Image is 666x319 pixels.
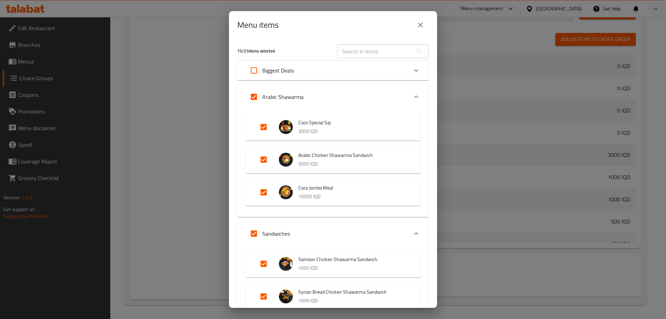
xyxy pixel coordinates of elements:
[262,66,294,75] p: Biggest Deals
[246,114,420,141] div: Expand
[279,185,293,199] img: Coco Jambo Meal
[246,146,420,173] div: Expand
[237,86,429,108] div: Expand
[298,151,407,160] span: Arabic Chicken Shawarma Sandwich
[262,93,304,101] p: Arabic Shawarma
[237,19,279,31] h2: Menu items
[412,17,429,33] button: close
[246,283,420,310] div: Expand
[298,118,407,127] span: Coco Special Saj
[246,250,420,277] div: Expand
[298,127,407,136] p: 3000 IQD
[237,223,429,245] div: Expand
[237,48,329,54] h5: 15 / 25 items selected
[279,289,293,303] img: Syrian Bread Chicken Shawarma Sandwich
[279,257,293,271] img: Samoon Chicken Shawarma Sandwich
[298,192,407,201] p: 10000 IQD
[298,264,407,272] p: 1000 IQD
[298,160,407,168] p: 5000 IQD
[262,229,290,238] p: Sandwiches
[298,184,407,192] span: Coco Jambo Meal
[298,288,407,296] span: Syrian Bread Chicken Shawarma Sandwich
[237,61,429,80] div: Expand
[337,44,413,58] input: Search in items
[279,153,293,167] img: Arabic Chicken Shawarma Sandwich
[246,179,420,206] div: Expand
[298,255,407,264] span: Samoon Chicken Shawarma Sandwich
[298,296,407,305] p: 1000 IQD
[237,108,429,217] div: Expand
[279,120,293,134] img: Coco Special Saj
